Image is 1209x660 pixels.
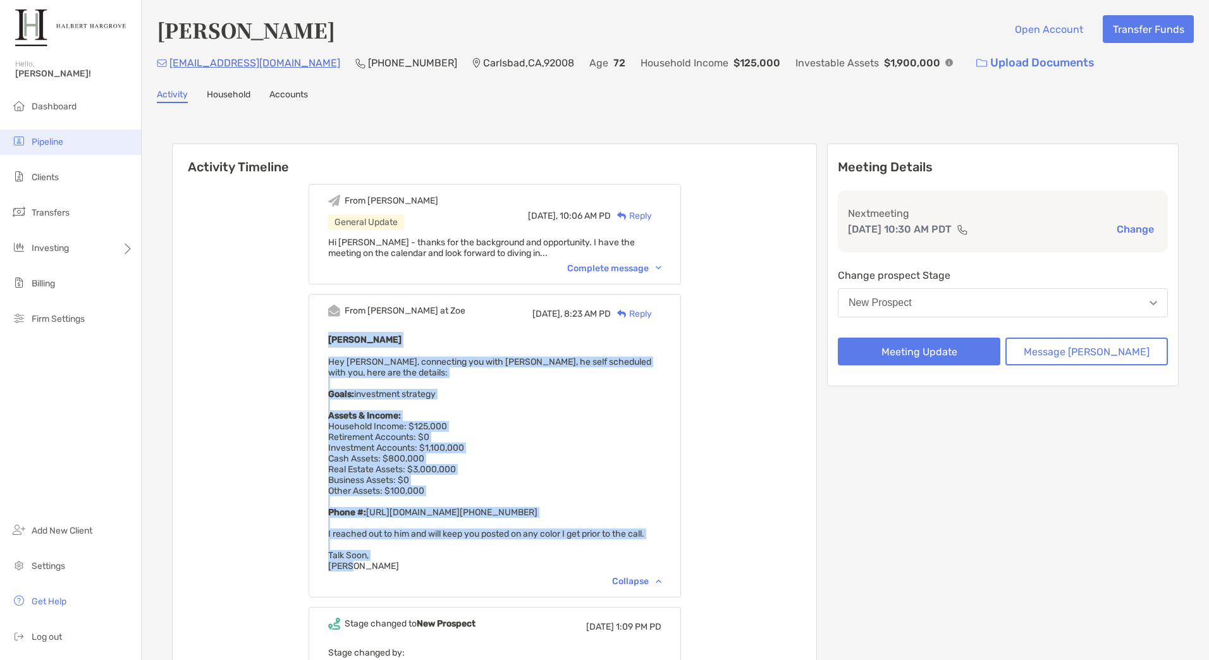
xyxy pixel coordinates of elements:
[957,224,968,235] img: communication type
[532,309,562,319] span: [DATE],
[838,159,1168,175] p: Meeting Details
[656,579,661,583] img: Chevron icon
[345,618,476,629] div: Stage changed to
[1113,223,1158,236] button: Change
[32,101,77,112] span: Dashboard
[328,618,340,630] img: Event icon
[611,209,652,223] div: Reply
[528,211,558,221] span: [DATE],
[345,195,438,206] div: From [PERSON_NAME]
[328,507,366,518] strong: Phone #:
[849,297,912,309] div: New Prospect
[611,307,652,321] div: Reply
[641,55,728,71] p: Household Income
[838,288,1168,317] button: New Prospect
[11,169,27,184] img: clients icon
[32,207,70,218] span: Transfers
[11,593,27,608] img: get-help icon
[11,628,27,644] img: logout icon
[1103,15,1194,43] button: Transfer Funds
[32,561,65,571] span: Settings
[945,59,953,66] img: Info Icon
[11,98,27,113] img: dashboard icon
[560,211,611,221] span: 10:06 AM PD
[417,618,476,629] b: New Prospect
[328,410,401,421] strong: Assets & Income:
[613,55,625,71] p: 72
[328,214,404,230] div: General Update
[617,310,627,318] img: Reply icon
[32,243,69,254] span: Investing
[483,55,574,71] p: Carlsbad , CA , 92008
[32,314,85,324] span: Firm Settings
[32,172,59,183] span: Clients
[617,212,627,220] img: Reply icon
[11,558,27,573] img: settings icon
[345,305,465,316] div: From [PERSON_NAME] at Zoe
[11,275,27,290] img: billing icon
[1005,15,1093,43] button: Open Account
[32,278,55,289] span: Billing
[976,59,987,68] img: button icon
[564,309,611,319] span: 8:23 AM PD
[848,205,1158,221] p: Next meeting
[269,89,308,103] a: Accounts
[15,5,126,51] img: Zoe Logo
[838,338,1000,365] button: Meeting Update
[586,621,614,632] span: [DATE]
[328,334,402,345] b: [PERSON_NAME]
[567,263,661,274] div: Complete message
[157,59,167,67] img: Email Icon
[157,15,335,44] h4: [PERSON_NAME]
[848,221,952,237] p: [DATE] 10:30 AM PDT
[32,632,62,642] span: Log out
[968,49,1103,76] a: Upload Documents
[328,389,354,400] strong: Goals:
[11,240,27,255] img: investing icon
[32,596,66,607] span: Get Help
[11,133,27,149] img: pipeline icon
[173,144,816,174] h6: Activity Timeline
[355,58,365,68] img: Phone Icon
[328,237,635,259] span: Hi [PERSON_NAME] - thanks for the background and opportunity. I have the meeting on the calendar ...
[207,89,250,103] a: Household
[169,55,340,71] p: [EMAIL_ADDRESS][DOMAIN_NAME]
[656,266,661,270] img: Chevron icon
[328,357,651,571] span: Hey [PERSON_NAME], connecting you with [PERSON_NAME], he self scheduled with you, here are the de...
[612,576,661,587] div: Collapse
[838,267,1168,283] p: Change prospect Stage
[884,55,940,71] p: $1,900,000
[589,55,608,71] p: Age
[616,621,661,632] span: 1:09 PM PD
[328,305,340,317] img: Event icon
[157,89,188,103] a: Activity
[15,68,133,79] span: [PERSON_NAME]!
[11,522,27,537] img: add_new_client icon
[11,310,27,326] img: firm-settings icon
[11,204,27,219] img: transfers icon
[32,525,92,536] span: Add New Client
[733,55,780,71] p: $125,000
[795,55,879,71] p: Investable Assets
[328,195,340,207] img: Event icon
[1005,338,1168,365] button: Message [PERSON_NAME]
[368,55,457,71] p: [PHONE_NUMBER]
[32,137,63,147] span: Pipeline
[1150,301,1157,305] img: Open dropdown arrow
[472,58,481,68] img: Location Icon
